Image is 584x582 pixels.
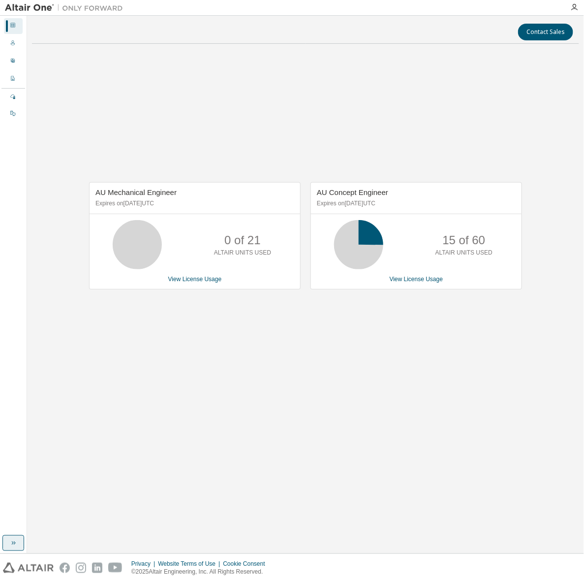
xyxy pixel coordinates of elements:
p: Expires on [DATE] UTC [317,199,513,208]
div: Company Profile [4,71,23,87]
p: ALTAIR UNITS USED [435,249,492,257]
p: © 2025 Altair Engineering, Inc. All Rights Reserved. [131,568,271,576]
img: youtube.svg [108,563,123,573]
button: Contact Sales [518,24,573,40]
div: Privacy [131,560,158,568]
img: altair_logo.svg [3,563,54,573]
div: Dashboard [4,18,23,34]
a: View License Usage [168,276,222,283]
a: View License Usage [390,276,443,283]
p: 15 of 60 [443,232,486,249]
div: Managed [4,90,23,105]
div: On Prem [4,106,23,122]
div: User Profile [4,54,23,69]
div: Users [4,36,23,52]
p: Expires on [DATE] UTC [95,199,292,208]
p: ALTAIR UNITS USED [214,249,271,257]
img: Altair One [5,3,128,13]
div: Cookie Consent [223,560,271,568]
div: Website Terms of Use [158,560,223,568]
p: 0 of 21 [224,232,260,249]
img: facebook.svg [60,563,70,573]
span: AU Concept Engineer [317,188,388,196]
img: linkedin.svg [92,563,102,573]
img: instagram.svg [76,563,86,573]
span: AU Mechanical Engineer [95,188,177,196]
